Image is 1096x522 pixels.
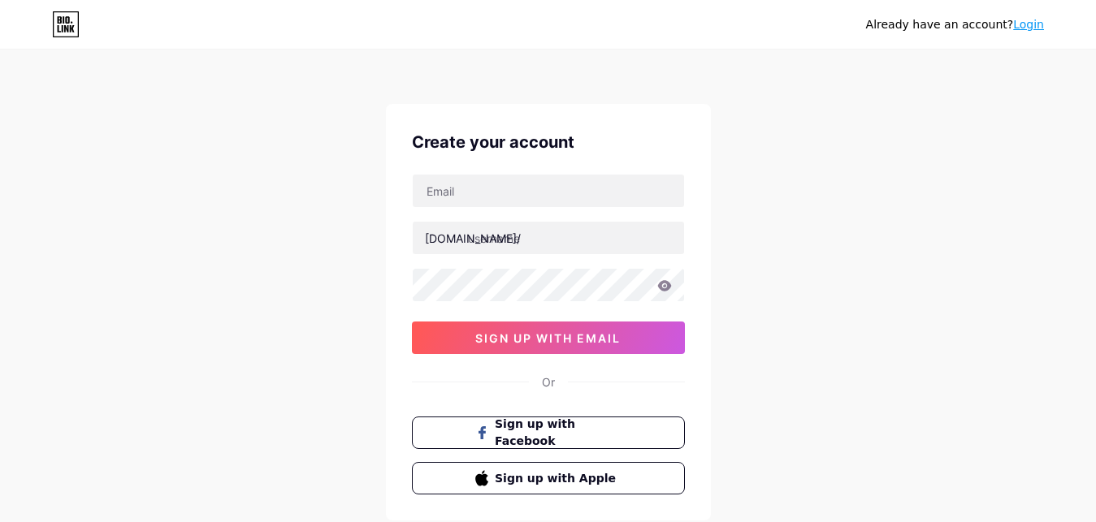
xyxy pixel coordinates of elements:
input: Email [413,175,684,207]
div: [DOMAIN_NAME]/ [425,230,521,247]
div: Or [542,373,555,390]
span: Sign up with Apple [495,470,621,487]
button: Sign up with Facebook [412,416,685,449]
button: sign up with email [412,321,685,354]
input: username [413,222,684,254]
button: Sign up with Apple [412,462,685,494]
div: Create your account [412,130,685,154]
span: Sign up with Facebook [495,416,621,450]
div: Already have an account? [866,16,1044,33]
a: Login [1013,18,1044,31]
span: sign up with email [475,331,621,345]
